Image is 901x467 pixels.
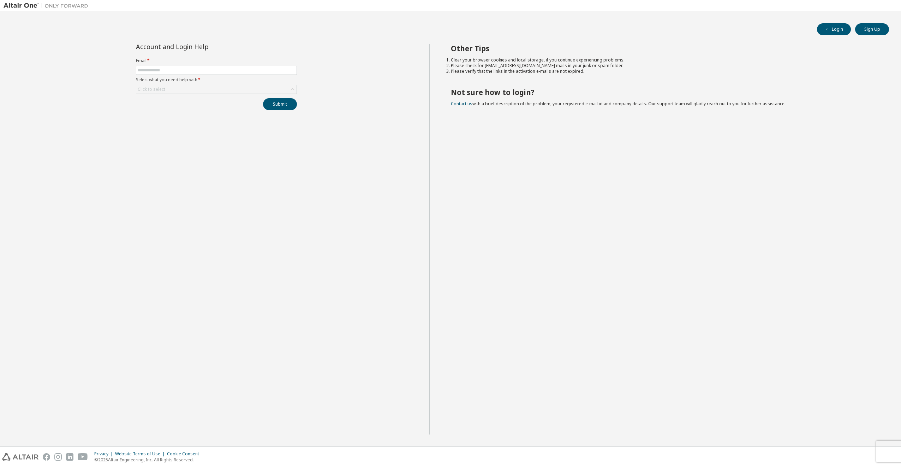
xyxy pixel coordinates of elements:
label: Email [136,58,297,64]
img: Altair One [4,2,92,9]
img: linkedin.svg [66,453,73,461]
img: facebook.svg [43,453,50,461]
p: © 2025 Altair Engineering, Inc. All Rights Reserved. [94,457,203,463]
img: instagram.svg [54,453,62,461]
div: Website Terms of Use [115,451,167,457]
a: Contact us [451,101,472,107]
div: Cookie Consent [167,451,203,457]
label: Select what you need help with [136,77,297,83]
div: Click to select [136,85,297,94]
img: altair_logo.svg [2,453,38,461]
div: Privacy [94,451,115,457]
div: Account and Login Help [136,44,265,49]
button: Login [817,23,851,35]
div: Click to select [138,87,165,92]
li: Please check for [EMAIL_ADDRESS][DOMAIN_NAME] mails in your junk or spam folder. [451,63,877,69]
span: with a brief description of the problem, your registered e-mail id and company details. Our suppo... [451,101,786,107]
h2: Other Tips [451,44,877,53]
li: Clear your browser cookies and local storage, if you continue experiencing problems. [451,57,877,63]
button: Submit [263,98,297,110]
button: Sign Up [855,23,889,35]
li: Please verify that the links in the activation e-mails are not expired. [451,69,877,74]
h2: Not sure how to login? [451,88,877,97]
img: youtube.svg [78,453,88,461]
